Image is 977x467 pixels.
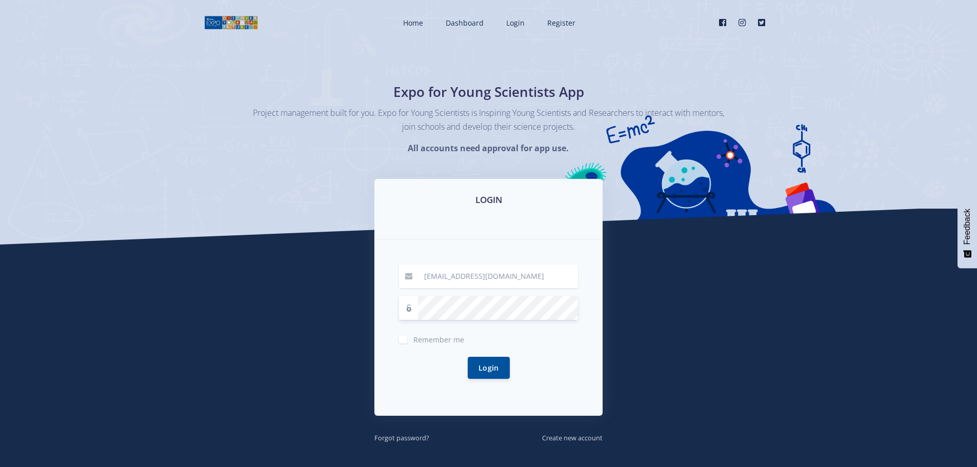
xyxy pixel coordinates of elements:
[542,432,603,443] a: Create new account
[253,106,725,134] p: Project management built for you. Expo for Young Scientists is Inspiring Young Scientists and Res...
[302,82,676,102] h1: Expo for Young Scientists App
[387,193,590,207] h3: LOGIN
[413,335,464,344] span: Remember me
[468,357,510,379] button: Login
[506,18,525,28] span: Login
[204,15,258,30] img: logo01.png
[403,18,423,28] span: Home
[393,9,431,36] a: Home
[435,9,492,36] a: Dashboard
[547,18,575,28] span: Register
[418,265,578,288] input: Email / User ID
[958,198,977,268] button: Feedback - Show survey
[374,433,429,442] small: Forgot password?
[374,432,429,443] a: Forgot password?
[496,9,533,36] a: Login
[542,433,603,442] small: Create new account
[537,9,584,36] a: Register
[963,209,972,245] span: Feedback
[408,143,569,154] strong: All accounts need approval for app use.
[446,18,484,28] span: Dashboard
